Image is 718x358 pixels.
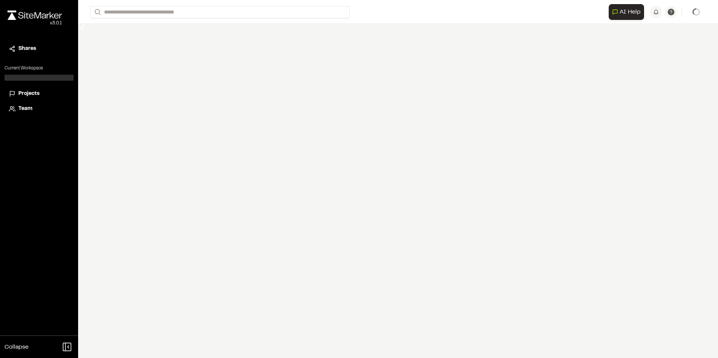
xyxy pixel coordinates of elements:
[8,20,62,27] div: Oh geez...please don't...
[620,8,641,17] span: AI Help
[9,90,69,98] a: Projects
[9,105,69,113] a: Team
[18,105,32,113] span: Team
[18,45,36,53] span: Shares
[90,6,104,18] button: Search
[8,11,62,20] img: rebrand.png
[609,4,647,20] div: Open AI Assistant
[5,343,29,352] span: Collapse
[9,45,69,53] a: Shares
[5,65,74,72] p: Current Workspace
[609,4,644,20] button: Open AI Assistant
[18,90,39,98] span: Projects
